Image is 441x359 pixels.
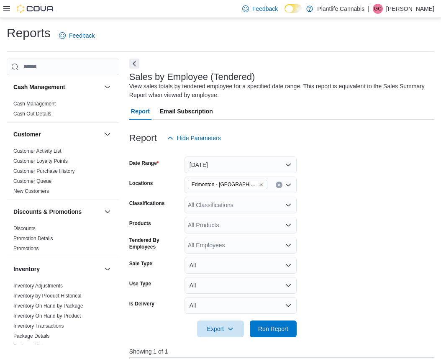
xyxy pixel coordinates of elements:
a: Package History [13,343,50,349]
button: Clear input [276,182,282,188]
div: Customer [7,146,119,200]
a: Feedback [239,0,281,17]
span: GC [374,4,382,14]
h3: Customer [13,130,41,138]
label: Use Type [129,280,151,287]
button: Discounts & Promotions [13,208,101,216]
button: Open list of options [285,202,292,208]
button: Customer [13,130,101,138]
span: Email Subscription [160,103,213,120]
span: Inventory Adjustments [13,282,63,289]
span: Cash Management [13,100,56,107]
button: All [185,297,297,314]
a: New Customers [13,188,49,194]
a: Cash Out Details [13,111,51,117]
div: Cash Management [7,99,119,122]
span: Edmonton - [GEOGRAPHIC_DATA] [192,180,257,189]
label: Is Delivery [129,300,154,307]
span: Export [202,321,239,337]
p: [PERSON_NAME] [386,4,434,14]
button: Run Report [250,321,297,337]
span: Inventory On Hand by Product [13,313,81,319]
button: Remove Edmonton - Harvest Pointe from selection in this group [259,182,264,187]
button: Cash Management [13,83,101,91]
button: Open list of options [285,182,292,188]
div: Gerry Craig [373,4,383,14]
button: All [185,277,297,294]
span: Inventory On Hand by Package [13,303,83,309]
a: Discounts [13,226,36,231]
label: Products [129,220,151,227]
button: Inventory [103,264,113,274]
span: Inventory Transactions [13,323,64,329]
a: Package Details [13,333,50,339]
a: Inventory Adjustments [13,283,63,289]
label: Date Range [129,160,159,167]
span: Report [131,103,150,120]
button: Cash Management [103,82,113,92]
button: Inventory [13,265,101,273]
label: Sale Type [129,260,152,267]
span: Promotion Details [13,235,53,242]
span: Edmonton - Harvest Pointe [188,180,267,189]
h3: Inventory [13,265,40,273]
h3: Report [129,133,157,143]
h3: Cash Management [13,83,65,91]
img: Cova [17,5,54,13]
span: Discounts [13,225,36,232]
span: Promotions [13,245,39,252]
a: Customer Queue [13,178,51,184]
p: Showing 1 of 1 [129,347,438,356]
a: Promotions [13,246,39,251]
button: Open list of options [285,222,292,228]
button: Export [197,321,244,337]
div: View sales totals by tendered employee for a specified date range. This report is equivalent to t... [129,82,430,100]
button: Open list of options [285,242,292,249]
label: Classifications [129,200,165,207]
a: Inventory Transactions [13,323,64,329]
button: Hide Parameters [164,130,224,146]
label: Locations [129,180,153,187]
label: Tendered By Employees [129,237,181,250]
a: Inventory On Hand by Product [13,313,81,319]
h1: Reports [7,25,51,41]
span: Cash Out Details [13,110,51,117]
button: Discounts & Promotions [103,207,113,217]
span: Hide Parameters [177,134,221,142]
span: Feedback [69,31,95,40]
div: Discounts & Promotions [7,223,119,257]
input: Dark Mode [285,4,302,13]
button: Next [129,59,139,69]
a: Promotion Details [13,236,53,241]
span: Inventory by Product Historical [13,292,82,299]
button: Customer [103,129,113,139]
h3: Discounts & Promotions [13,208,82,216]
a: Inventory On Hand by Package [13,303,83,309]
a: Cash Management [13,101,56,107]
span: Run Report [258,325,288,333]
a: Customer Activity List [13,148,62,154]
button: All [185,257,297,274]
a: Customer Purchase History [13,168,75,174]
button: [DATE] [185,156,297,173]
h3: Sales by Employee (Tendered) [129,72,255,82]
p: | [368,4,369,14]
a: Feedback [56,27,98,44]
p: Plantlife Cannabis [317,4,364,14]
a: Inventory by Product Historical [13,293,82,299]
span: Feedback [252,5,278,13]
a: Customer Loyalty Points [13,158,68,164]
